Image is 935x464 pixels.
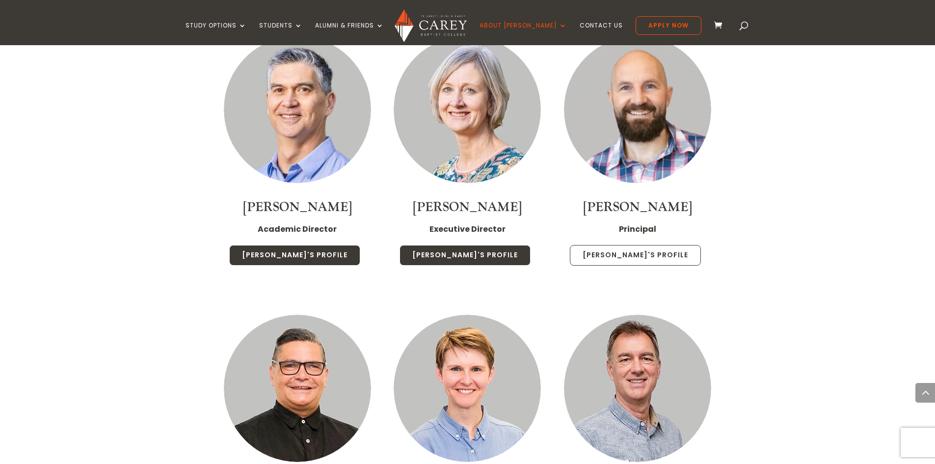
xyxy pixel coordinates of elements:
[480,22,567,45] a: About [PERSON_NAME]
[580,22,623,45] a: Contact Us
[394,315,541,462] img: Staff Thumbnail - Dr Christa McKirland
[315,22,384,45] a: Alumni & Friends
[429,223,506,235] strong: Executive Director
[258,223,337,235] strong: Academic Director
[570,245,701,266] a: [PERSON_NAME]'s Profile
[564,36,711,183] img: Paul Jones (300 x 300px)
[583,199,692,216] a: [PERSON_NAME]
[186,22,246,45] a: Study Options
[564,315,711,462] img: Staff Thumbnail - Jonny Weir
[395,9,467,42] img: Carey Baptist College
[259,22,302,45] a: Students
[243,199,352,216] a: [PERSON_NAME]
[619,223,656,235] strong: Principal
[229,245,360,266] a: [PERSON_NAME]'s Profile
[224,36,371,183] img: Rob Ayres_300x300
[400,245,531,266] a: [PERSON_NAME]'s Profile
[224,315,371,462] img: Luke Kaa-Morgan_300x300
[413,199,522,216] a: [PERSON_NAME]
[394,36,541,183] img: Staff Thumbnail - Chris Berry
[636,16,701,35] a: Apply Now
